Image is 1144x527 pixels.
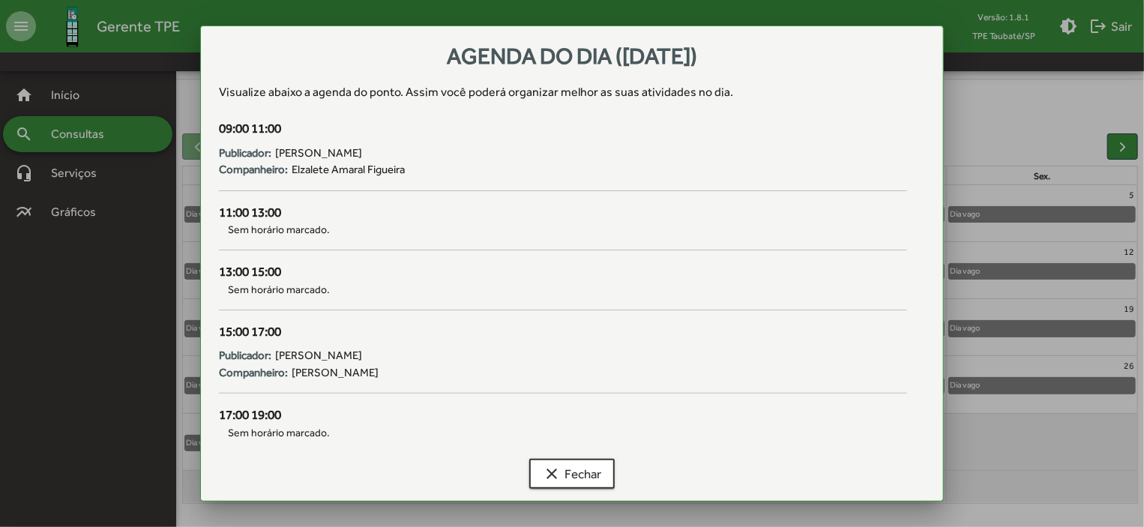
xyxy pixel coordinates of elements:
[543,460,601,487] span: Fechar
[447,43,697,69] span: Agenda do dia ([DATE])
[219,364,288,382] strong: Companheiro:
[219,161,288,178] strong: Companheiro:
[219,119,907,139] div: 09:00 11:00
[219,203,907,223] div: 11:00 13:00
[219,282,907,298] span: Sem horário marcado.
[219,222,907,238] span: Sem horário marcado.
[219,145,271,162] strong: Publicador:
[219,83,925,101] div: Visualize abaixo a agenda do ponto . Assim você poderá organizar melhor as suas atividades no dia.
[219,262,907,282] div: 13:00 15:00
[275,347,362,364] span: [PERSON_NAME]
[292,161,405,178] span: Elzalete Amaral Figueira
[219,322,907,342] div: 15:00 17:00
[219,406,907,425] div: 17:00 19:00
[275,145,362,162] span: [PERSON_NAME]
[543,465,561,483] mat-icon: clear
[219,347,271,364] strong: Publicador:
[292,364,379,382] span: [PERSON_NAME]
[219,425,907,441] span: Sem horário marcado.
[529,459,615,489] button: Fechar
